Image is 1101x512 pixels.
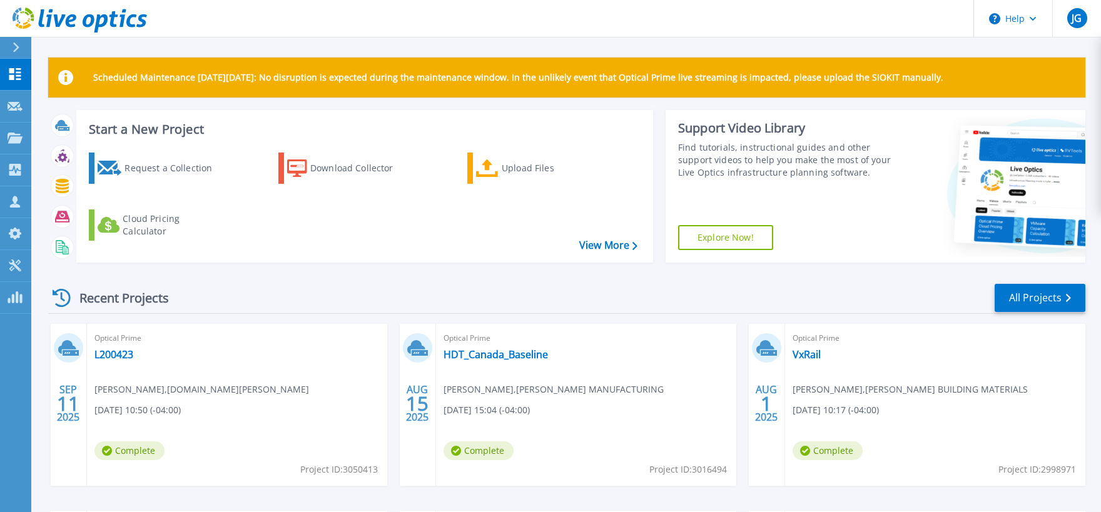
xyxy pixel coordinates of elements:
span: Project ID: 2998971 [998,463,1076,476]
a: Explore Now! [678,225,773,250]
span: Optical Prime [793,331,1078,345]
div: Find tutorials, instructional guides and other support videos to help you make the most of your L... [678,141,891,179]
div: AUG 2025 [754,381,778,426]
div: Download Collector [310,156,410,181]
span: [PERSON_NAME] , [DOMAIN_NAME][PERSON_NAME] [94,383,309,396]
a: Request a Collection [89,153,228,184]
a: L200423 [94,348,133,361]
span: 11 [57,398,79,409]
h3: Start a New Project [89,123,637,136]
span: [DATE] 10:17 (-04:00) [793,403,879,417]
span: Complete [444,441,514,460]
span: Complete [94,441,165,460]
a: Cloud Pricing Calculator [89,209,228,241]
span: Optical Prime [94,331,380,345]
a: View More [579,239,637,251]
span: Complete [793,441,863,460]
div: AUG 2025 [405,381,429,426]
div: SEP 2025 [56,381,80,426]
p: Scheduled Maintenance [DATE][DATE]: No disruption is expected during the maintenance window. In t... [93,73,943,83]
span: 15 [406,398,429,409]
span: [DATE] 10:50 (-04:00) [94,403,181,417]
span: 1 [761,398,772,409]
span: Project ID: 3050413 [300,463,378,476]
span: Project ID: 3016494 [649,463,727,476]
div: Recent Projects [48,283,186,313]
div: Support Video Library [678,120,891,136]
div: Request a Collection [124,156,225,181]
a: Download Collector [278,153,418,184]
span: [DATE] 15:04 (-04:00) [444,403,530,417]
a: VxRail [793,348,821,361]
span: [PERSON_NAME] , [PERSON_NAME] MANUFACTURING [444,383,664,396]
a: Upload Files [467,153,607,184]
a: HDT_Canada_Baseline [444,348,548,361]
span: JG [1072,13,1082,23]
a: All Projects [995,284,1085,312]
div: Upload Files [502,156,602,181]
span: [PERSON_NAME] , [PERSON_NAME] BUILDING MATERIALS [793,383,1028,396]
div: Cloud Pricing Calculator [123,213,223,238]
span: Optical Prime [444,331,729,345]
